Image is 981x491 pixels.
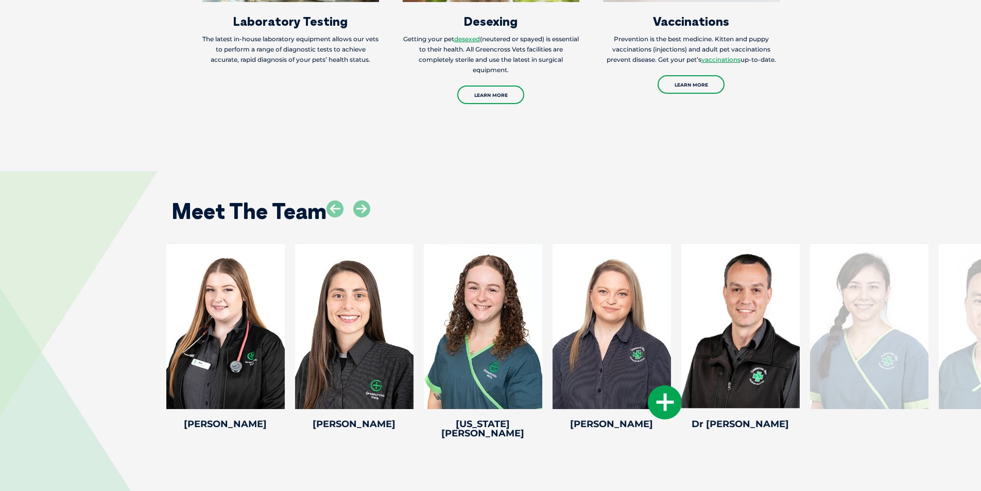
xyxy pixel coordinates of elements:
[403,34,579,75] p: Getting your pet (neutered or spayed) is essential to their health. All Greencross Vets facilitie...
[295,419,414,429] h4: [PERSON_NAME]
[701,56,741,63] a: vaccinations
[202,34,379,65] p: The latest in-house laboratory equipment allows our vets to perform a range of diagnostic tests t...
[658,75,725,94] a: Learn More
[454,35,480,43] a: desexed
[166,419,285,429] h4: [PERSON_NAME]
[553,419,671,429] h4: [PERSON_NAME]
[961,47,971,57] button: Search
[603,34,780,65] p: Prevention is the best medicine. Kitten and puppy vaccinations (injections) and adult pet vaccina...
[457,86,524,104] a: Learn More
[603,15,780,27] h3: Vaccinations
[681,419,800,429] h4: Dr [PERSON_NAME]
[424,419,542,438] h4: [US_STATE][PERSON_NAME]
[202,15,379,27] h3: Laboratory Testing
[403,15,579,27] h3: Desexing
[171,200,326,222] h2: Meet The Team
